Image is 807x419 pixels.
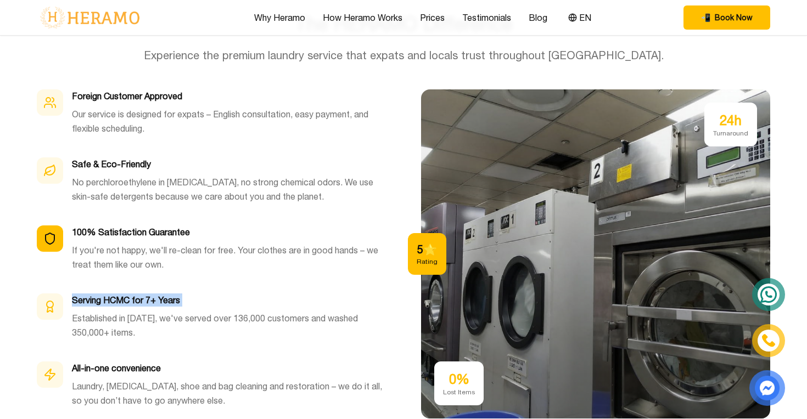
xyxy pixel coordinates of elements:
div: Rating [417,257,438,266]
a: Why Heramo [254,11,305,24]
a: How Heramo Works [323,11,402,24]
img: logo-with-text.png [37,6,143,29]
div: 0% [443,370,475,388]
img: phone-icon [763,335,775,347]
p: Experience the premium laundry service that expats and locals trust throughout [GEOGRAPHIC_DATA]. [37,48,770,63]
p: Established in [DATE], we've served over 136,000 customers and washed 350,000+ items. [72,311,386,339]
span: star [423,243,437,256]
span: phone [701,12,710,23]
h3: Serving HCMC for 7+ Years [72,293,386,307]
div: Lost Items [443,388,475,397]
span: Book Now [715,12,753,23]
p: If you're not happy, we'll re-clean for free. Your clothes are in good hands – we treat them like... [72,243,386,271]
button: phone Book Now [683,5,770,30]
a: phone-icon [754,326,783,355]
a: Prices [420,11,445,24]
p: Our service is designed for expats – English consultation, easy payment, and flexible scheduling. [72,107,386,135]
button: EN [565,10,595,25]
h3: Safe & Eco-Friendly [72,157,386,171]
div: Turnaround [713,129,748,138]
div: 24h [713,111,748,129]
h3: All-in-one convenience [72,361,386,375]
a: Testimonials [462,11,511,24]
h3: 100% Satisfaction Guarantee [72,225,386,239]
a: Blog [529,11,547,24]
p: Laundry, [MEDICAL_DATA], shoe and bag cleaning and restoration – we do it all, so you don’t have ... [72,379,386,407]
h3: Foreign Customer Approved [72,89,386,103]
div: 5 [417,242,438,257]
p: No perchloroethylene in [MEDICAL_DATA], no strong chemical odors. We use skin-safe detergents bec... [72,175,386,203]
